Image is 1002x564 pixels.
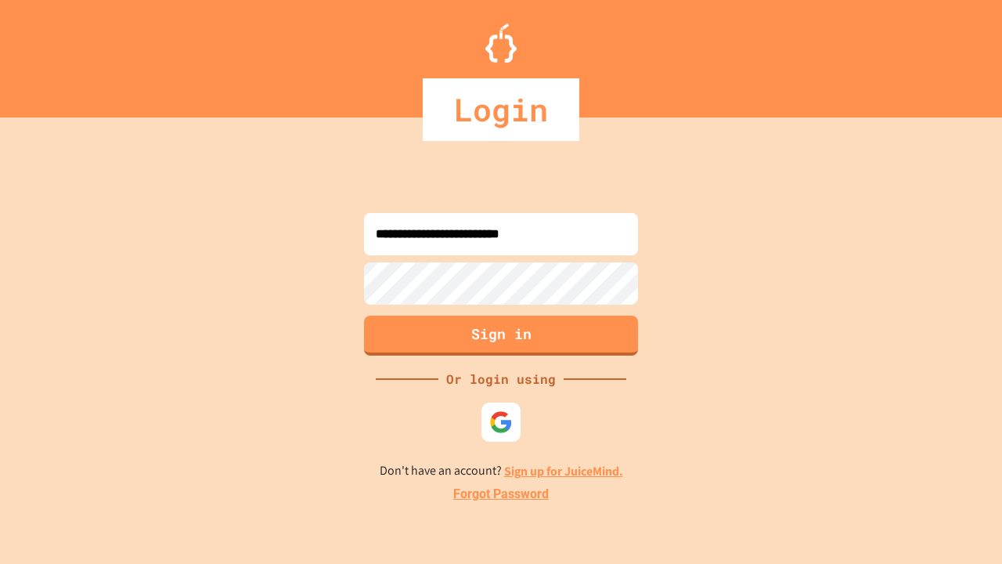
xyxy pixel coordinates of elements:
button: Sign in [364,316,638,356]
img: Logo.svg [485,23,517,63]
div: Or login using [438,370,564,389]
img: google-icon.svg [489,410,513,434]
p: Don't have an account? [380,461,623,481]
a: Forgot Password [453,485,549,504]
div: Login [423,78,579,141]
a: Sign up for JuiceMind. [504,463,623,479]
